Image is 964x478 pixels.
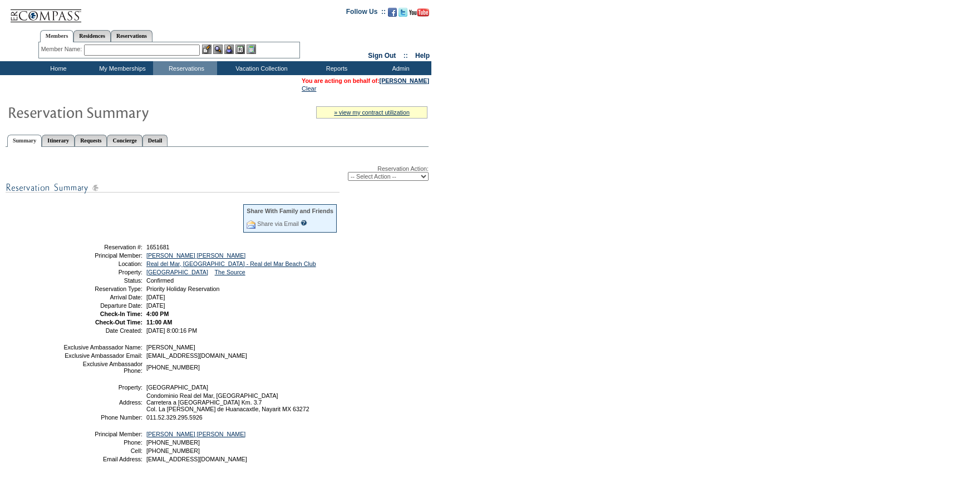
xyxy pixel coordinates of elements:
td: Exclusive Ambassador Phone: [63,361,142,374]
a: [PERSON_NAME] [PERSON_NAME] [146,431,245,437]
td: Principal Member: [63,431,142,437]
td: My Memberships [89,61,153,75]
input: What is this? [301,220,307,226]
img: Follow us on Twitter [399,8,407,17]
span: :: [404,52,408,60]
a: Concierge [107,135,142,146]
td: Location: [63,260,142,267]
a: Sign Out [368,52,396,60]
td: Reservations [153,61,217,75]
a: Reservations [111,30,153,42]
span: [EMAIL_ADDRESS][DOMAIN_NAME] [146,352,247,359]
td: Admin [367,61,431,75]
a: [GEOGRAPHIC_DATA] [146,269,208,275]
td: Status: [63,277,142,284]
span: 4:00 PM [146,311,169,317]
a: Itinerary [42,135,75,146]
td: Phone: [63,439,142,446]
div: Member Name: [41,45,84,54]
a: Help [415,52,430,60]
td: Departure Date: [63,302,142,309]
img: subTtlResSummary.gif [6,181,340,195]
td: Reservation #: [63,244,142,250]
a: Real del Mar, [GEOGRAPHIC_DATA] - Real del Mar Beach Club [146,260,316,267]
a: Share via Email [257,220,299,227]
span: Condominio Real del Mar, [GEOGRAPHIC_DATA] Carretera a [GEOGRAPHIC_DATA] Km. 3.7 Col. La [PERSON_... [146,392,309,412]
a: The Source [215,269,245,275]
span: 011.52.329.295.5926 [146,414,203,421]
a: Residences [73,30,111,42]
td: Principal Member: [63,252,142,259]
span: [PHONE_NUMBER] [146,439,200,446]
img: View [213,45,223,54]
span: [EMAIL_ADDRESS][DOMAIN_NAME] [146,456,247,462]
img: Become our fan on Facebook [388,8,397,17]
a: [PERSON_NAME] [PERSON_NAME] [146,252,245,259]
td: Exclusive Ambassador Name: [63,344,142,351]
strong: Check-In Time: [100,311,142,317]
td: Exclusive Ambassador Email: [63,352,142,359]
a: Detail [142,135,168,146]
span: [DATE] 8:00:16 PM [146,327,197,334]
td: Cell: [63,447,142,454]
span: Confirmed [146,277,174,284]
img: Impersonate [224,45,234,54]
a: [PERSON_NAME] [380,77,429,84]
strong: Check-Out Time: [95,319,142,326]
td: Property: [63,384,142,391]
span: 1651681 [146,244,170,250]
a: Members [40,30,74,42]
td: Reports [303,61,367,75]
span: [GEOGRAPHIC_DATA] [146,384,208,391]
a: Follow us on Twitter [399,11,407,18]
td: Phone Number: [63,414,142,421]
a: Subscribe to our YouTube Channel [409,11,429,18]
a: Requests [75,135,107,146]
img: Reservaton Summary [7,101,230,123]
a: » view my contract utilization [334,109,410,116]
td: Arrival Date: [63,294,142,300]
td: Property: [63,269,142,275]
img: b_edit.gif [202,45,212,54]
img: b_calculator.gif [247,45,256,54]
div: Share With Family and Friends [247,208,333,214]
td: Reservation Type: [63,285,142,292]
td: Home [25,61,89,75]
span: 11:00 AM [146,319,172,326]
td: Date Created: [63,327,142,334]
span: Priority Holiday Reservation [146,285,219,292]
span: You are acting on behalf of: [302,77,429,84]
div: Reservation Action: [6,165,429,181]
td: Vacation Collection [217,61,303,75]
span: [PERSON_NAME] [146,344,195,351]
img: Subscribe to our YouTube Channel [409,8,429,17]
img: Reservations [235,45,245,54]
td: Email Address: [63,456,142,462]
a: Become our fan on Facebook [388,11,397,18]
span: [DATE] [146,294,165,300]
span: [PHONE_NUMBER] [146,447,200,454]
span: [DATE] [146,302,165,309]
td: Address: [63,392,142,412]
span: [PHONE_NUMBER] [146,364,200,371]
a: Summary [7,135,42,147]
a: Clear [302,85,316,92]
td: Follow Us :: [346,7,386,20]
